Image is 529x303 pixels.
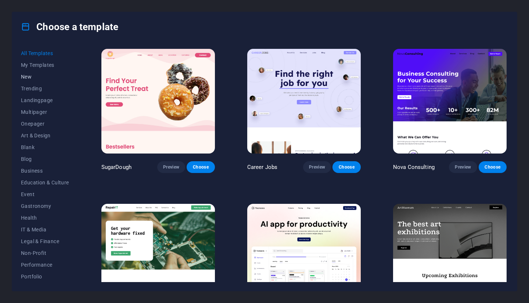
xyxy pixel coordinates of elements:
[192,164,209,170] span: Choose
[21,83,69,94] button: Trending
[393,49,507,154] img: Nova Consulting
[332,161,360,173] button: Choose
[21,106,69,118] button: Multipager
[338,164,355,170] span: Choose
[21,62,69,68] span: My Templates
[21,212,69,224] button: Health
[21,238,69,244] span: Legal & Finance
[21,274,69,279] span: Portfolio
[21,144,69,150] span: Blank
[21,215,69,221] span: Health
[21,177,69,188] button: Education & Culture
[21,121,69,127] span: Onepager
[455,164,471,170] span: Preview
[21,227,69,232] span: IT & Media
[449,161,477,173] button: Preview
[21,224,69,235] button: IT & Media
[21,250,69,256] span: Non-Profit
[21,130,69,141] button: Art & Design
[21,109,69,115] span: Multipager
[309,164,325,170] span: Preview
[21,71,69,83] button: New
[21,191,69,197] span: Event
[101,163,132,171] p: SugarDough
[21,86,69,91] span: Trending
[21,259,69,271] button: Performance
[247,49,361,154] img: Career Jobs
[21,247,69,259] button: Non-Profit
[21,180,69,185] span: Education & Culture
[479,161,507,173] button: Choose
[21,153,69,165] button: Blog
[393,163,435,171] p: Nova Consulting
[21,141,69,153] button: Blank
[21,133,69,138] span: Art & Design
[21,203,69,209] span: Gastronomy
[21,156,69,162] span: Blog
[21,50,69,56] span: All Templates
[21,200,69,212] button: Gastronomy
[485,164,501,170] span: Choose
[21,188,69,200] button: Event
[21,262,69,268] span: Performance
[163,164,179,170] span: Preview
[21,97,69,103] span: Landingpage
[21,21,118,33] h4: Choose a template
[247,163,278,171] p: Career Jobs
[21,59,69,71] button: My Templates
[21,235,69,247] button: Legal & Finance
[21,165,69,177] button: Business
[21,94,69,106] button: Landingpage
[303,161,331,173] button: Preview
[21,118,69,130] button: Onepager
[157,161,185,173] button: Preview
[21,271,69,282] button: Portfolio
[21,74,69,80] span: New
[187,161,215,173] button: Choose
[21,168,69,174] span: Business
[21,47,69,59] button: All Templates
[101,49,215,154] img: SugarDough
